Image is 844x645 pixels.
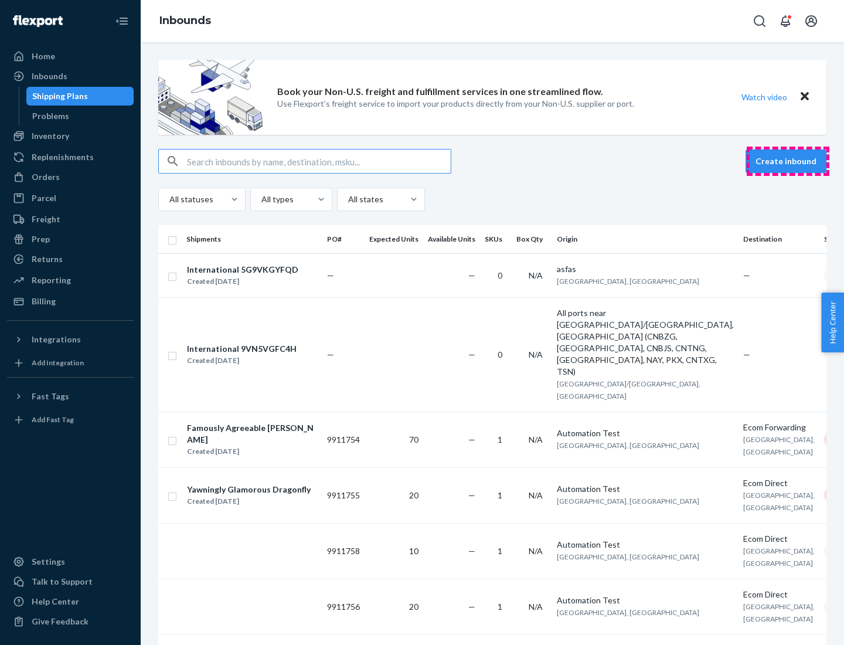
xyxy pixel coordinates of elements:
span: — [468,546,475,556]
div: Fast Tags [32,391,69,402]
div: Integrations [32,334,81,345]
td: 9911758 [322,523,365,579]
th: Shipments [182,225,322,253]
div: Talk to Support [32,576,93,588]
span: [GEOGRAPHIC_DATA], [GEOGRAPHIC_DATA] [557,552,699,561]
a: Home [7,47,134,66]
a: Add Fast Tag [7,410,134,429]
span: — [468,490,475,500]
button: Close [797,89,812,106]
th: SKUs [480,225,512,253]
a: Inbounds [7,67,134,86]
button: Help Center [821,293,844,352]
div: Created [DATE] [187,355,297,366]
span: — [468,349,475,359]
span: N/A [529,349,543,359]
div: Settings [32,556,65,568]
span: [GEOGRAPHIC_DATA], [GEOGRAPHIC_DATA] [557,497,699,505]
span: 1 [498,434,502,444]
div: Shipping Plans [32,90,88,102]
span: — [743,349,750,359]
span: N/A [529,602,543,612]
a: Talk to Support [7,572,134,591]
th: PO# [322,225,365,253]
th: Available Units [423,225,480,253]
span: [GEOGRAPHIC_DATA], [GEOGRAPHIC_DATA] [743,602,815,623]
button: Integrations [7,330,134,349]
div: asfas [557,263,734,275]
img: Flexport logo [13,15,63,27]
div: Inventory [32,130,69,142]
span: [GEOGRAPHIC_DATA], [GEOGRAPHIC_DATA] [557,277,699,286]
div: Automation Test [557,483,734,495]
div: Problems [32,110,69,122]
a: Freight [7,210,134,229]
input: All statuses [168,193,169,205]
span: 1 [498,546,502,556]
span: — [327,349,334,359]
p: Book your Non-U.S. freight and fulfillment services in one streamlined flow. [277,85,603,99]
button: Create inbound [746,150,826,173]
div: Add Fast Tag [32,415,74,425]
th: Origin [552,225,738,253]
span: [GEOGRAPHIC_DATA], [GEOGRAPHIC_DATA] [743,546,815,568]
a: Inventory [7,127,134,145]
ol: breadcrumbs [150,4,220,38]
a: Problems [26,107,134,125]
a: Billing [7,292,134,311]
div: Ecom Direct [743,533,815,545]
div: Help Center [32,596,79,607]
div: All ports near [GEOGRAPHIC_DATA]/[GEOGRAPHIC_DATA], [GEOGRAPHIC_DATA] (CNBZG, [GEOGRAPHIC_DATA], ... [557,307,734,378]
div: Ecom Forwarding [743,422,815,433]
button: Close Navigation [110,9,134,33]
th: Expected Units [365,225,423,253]
div: Give Feedback [32,616,89,627]
span: 70 [409,434,418,444]
button: Open notifications [774,9,797,33]
button: Fast Tags [7,387,134,406]
div: Ecom Direct [743,477,815,489]
button: Open Search Box [748,9,771,33]
a: Parcel [7,189,134,208]
span: 0 [498,349,502,359]
div: Created [DATE] [187,276,298,287]
div: Returns [32,253,63,265]
div: Freight [32,213,60,225]
span: 1 [498,602,502,612]
span: — [743,270,750,280]
a: Prep [7,230,134,249]
td: 9911755 [322,467,365,523]
span: N/A [529,490,543,500]
div: Ecom Direct [743,589,815,600]
div: Automation Test [557,539,734,551]
a: Replenishments [7,148,134,167]
a: Inbounds [159,14,211,27]
span: [GEOGRAPHIC_DATA], [GEOGRAPHIC_DATA] [743,491,815,512]
a: Add Integration [7,354,134,372]
input: All states [347,193,348,205]
div: Automation Test [557,595,734,606]
span: [GEOGRAPHIC_DATA]/[GEOGRAPHIC_DATA], [GEOGRAPHIC_DATA] [557,379,700,400]
span: [GEOGRAPHIC_DATA], [GEOGRAPHIC_DATA] [743,435,815,456]
div: Home [32,50,55,62]
button: Give Feedback [7,612,134,631]
span: — [468,602,475,612]
span: 20 [409,602,418,612]
th: Destination [738,225,819,253]
span: 20 [409,490,418,500]
div: Add Integration [32,358,84,368]
span: [GEOGRAPHIC_DATA], [GEOGRAPHIC_DATA] [557,441,699,450]
span: 1 [498,490,502,500]
a: Help Center [7,592,134,611]
div: Replenishments [32,151,94,163]
span: 10 [409,546,418,556]
div: Famously Agreeable [PERSON_NAME] [187,422,317,446]
td: 9911754 [322,412,365,467]
span: 0 [498,270,502,280]
div: Inbounds [32,70,67,82]
div: Created [DATE] [187,446,317,457]
a: Reporting [7,271,134,290]
div: International 5G9VKGYFQD [187,264,298,276]
span: — [468,434,475,444]
input: Search inbounds by name, destination, msku... [187,150,451,173]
